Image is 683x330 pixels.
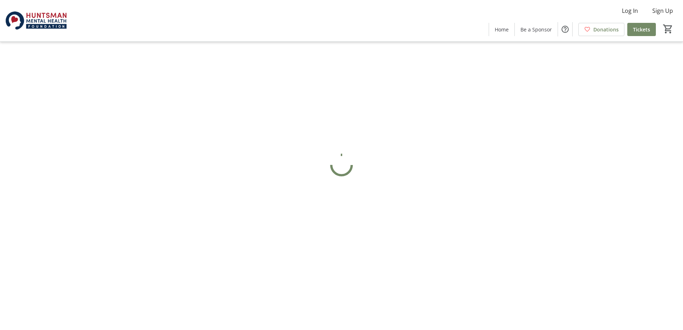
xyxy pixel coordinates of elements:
a: Donations [578,23,624,36]
button: Cart [662,22,674,35]
button: Help [558,22,572,36]
a: Home [489,23,514,36]
span: Home [495,26,509,33]
a: Be a Sponsor [515,23,558,36]
span: Tickets [633,26,650,33]
button: Log In [616,5,644,16]
button: Sign Up [647,5,679,16]
a: Tickets [627,23,656,36]
span: Be a Sponsor [520,26,552,33]
img: Huntsman Mental Health Foundation's Logo [4,3,68,39]
span: Sign Up [652,6,673,15]
span: Log In [622,6,638,15]
span: Donations [593,26,619,33]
